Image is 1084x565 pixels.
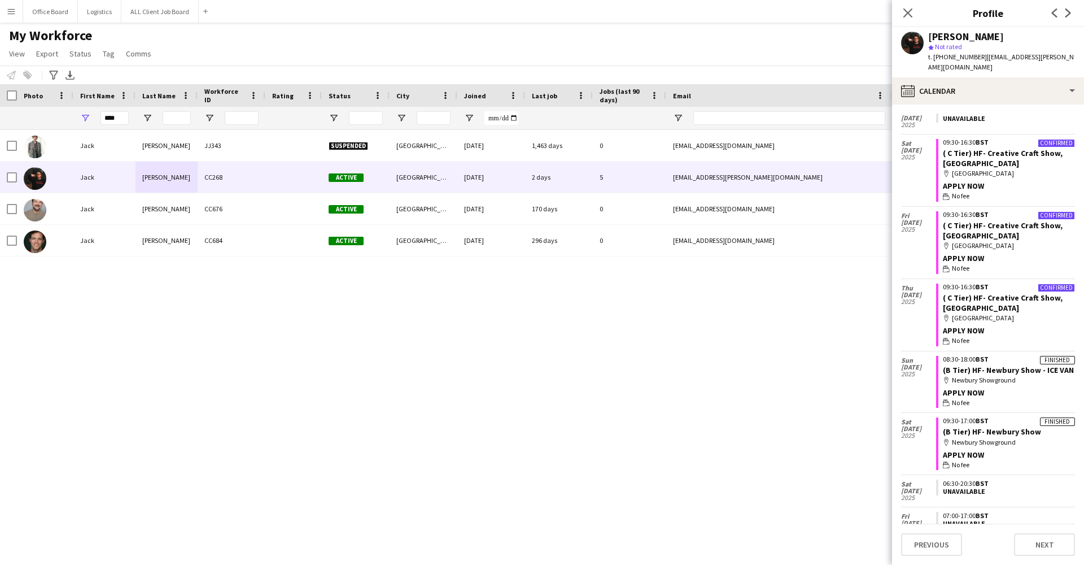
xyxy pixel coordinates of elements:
[666,130,892,161] div: [EMAIL_ADDRESS][DOMAIN_NAME]
[901,121,936,128] span: 2025
[593,130,666,161] div: 0
[121,46,156,61] a: Comms
[901,371,936,377] span: 2025
[135,162,198,193] div: [PERSON_NAME]
[901,364,936,371] span: [DATE]
[204,113,215,123] button: Open Filter Menu
[47,68,60,82] app-action-btn: Advanced filters
[1040,356,1075,364] div: Finished
[976,511,989,520] span: BST
[943,181,1075,191] div: APPLY NOW
[901,419,936,425] span: Sat
[73,162,135,193] div: Jack
[600,87,646,104] span: Jobs (last 90 days)
[23,1,78,23] button: Office Board
[666,162,892,193] div: [EMAIL_ADDRESS][PERSON_NAME][DOMAIN_NAME]
[272,92,294,100] span: Rating
[943,253,1075,263] div: APPLY NOW
[943,211,1075,218] div: 09:30-16:30
[24,199,46,221] img: Jack Simpson
[901,292,936,298] span: [DATE]
[943,437,1075,447] div: Newbury Showground
[593,162,666,193] div: 5
[457,193,525,224] div: [DATE]
[928,53,987,61] span: t. [PHONE_NUMBER]
[417,111,451,125] input: City Filter Input
[349,111,383,125] input: Status Filter Input
[390,225,457,256] div: [GEOGRAPHIC_DATA]
[935,42,962,51] span: Not rated
[198,162,265,193] div: CC268
[901,520,936,527] span: [DATE]
[525,130,593,161] div: 1,463 days
[892,77,1084,105] div: Calendar
[943,313,1075,323] div: [GEOGRAPHIC_DATA]
[976,355,989,363] span: BST
[693,111,885,125] input: Email Filter Input
[103,49,115,59] span: Tag
[532,92,557,100] span: Last job
[525,162,593,193] div: 2 days
[901,285,936,292] span: Thu
[901,432,936,439] span: 2025
[901,154,936,160] span: 2025
[892,6,1084,20] h3: Profile
[329,237,364,245] span: Active
[943,450,1075,460] div: APPLY NOW
[901,494,936,501] span: 2025
[1038,139,1075,147] div: Confirmed
[666,225,892,256] div: [EMAIL_ADDRESS][DOMAIN_NAME]
[943,284,1075,290] div: 09:30-16:30
[1038,284,1075,292] div: Confirmed
[329,142,368,150] span: Suspended
[901,513,936,520] span: Fri
[24,136,46,158] img: Jack Gomm
[943,220,1063,241] a: ( C Tier) HF- Creative Craft Show, [GEOGRAPHIC_DATA]
[457,225,525,256] div: [DATE]
[1038,211,1075,220] div: Confirmed
[225,111,259,125] input: Workforce ID Filter Input
[943,241,1075,251] div: [GEOGRAPHIC_DATA]
[952,398,969,408] span: No fee
[525,225,593,256] div: 296 days
[943,356,1075,363] div: 08:30-18:00
[65,46,96,61] a: Status
[952,191,969,201] span: No fee
[484,111,518,125] input: Joined Filter Input
[135,130,198,161] div: [PERSON_NAME]
[329,92,351,100] span: Status
[78,1,121,23] button: Logistics
[80,113,90,123] button: Open Filter Menu
[936,107,1075,123] app-crew-unavailable-period: 08:00-17:00
[329,205,364,214] span: Active
[464,113,474,123] button: Open Filter Menu
[396,113,406,123] button: Open Filter Menu
[976,138,989,146] span: BST
[943,168,1075,179] div: [GEOGRAPHIC_DATA]
[126,49,151,59] span: Comms
[390,130,457,161] div: [GEOGRAPHIC_DATA]
[952,263,969,273] span: No fee
[943,325,1075,336] div: APPLY NOW
[390,162,457,193] div: [GEOGRAPHIC_DATA]
[943,520,1070,528] div: Unavailable
[593,225,666,256] div: 0
[464,92,486,100] span: Joined
[80,92,115,100] span: First Name
[901,219,936,226] span: [DATE]
[943,388,1075,398] div: APPLY NOW
[135,225,198,256] div: [PERSON_NAME]
[943,365,1074,375] a: (B Tier) HF- Newbury Show - ICE VAN
[98,46,119,61] a: Tag
[142,92,176,100] span: Last Name
[943,427,1041,437] a: (B Tier) HF- Newbury Show
[198,225,265,256] div: CC684
[142,113,152,123] button: Open Filter Menu
[943,375,1075,385] div: Newbury Showground
[943,115,1070,123] div: Unavailable
[24,92,43,100] span: Photo
[121,1,199,23] button: ALL Client Job Board
[73,130,135,161] div: Jack
[673,113,683,123] button: Open Filter Menu
[943,488,1070,496] div: Unavailable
